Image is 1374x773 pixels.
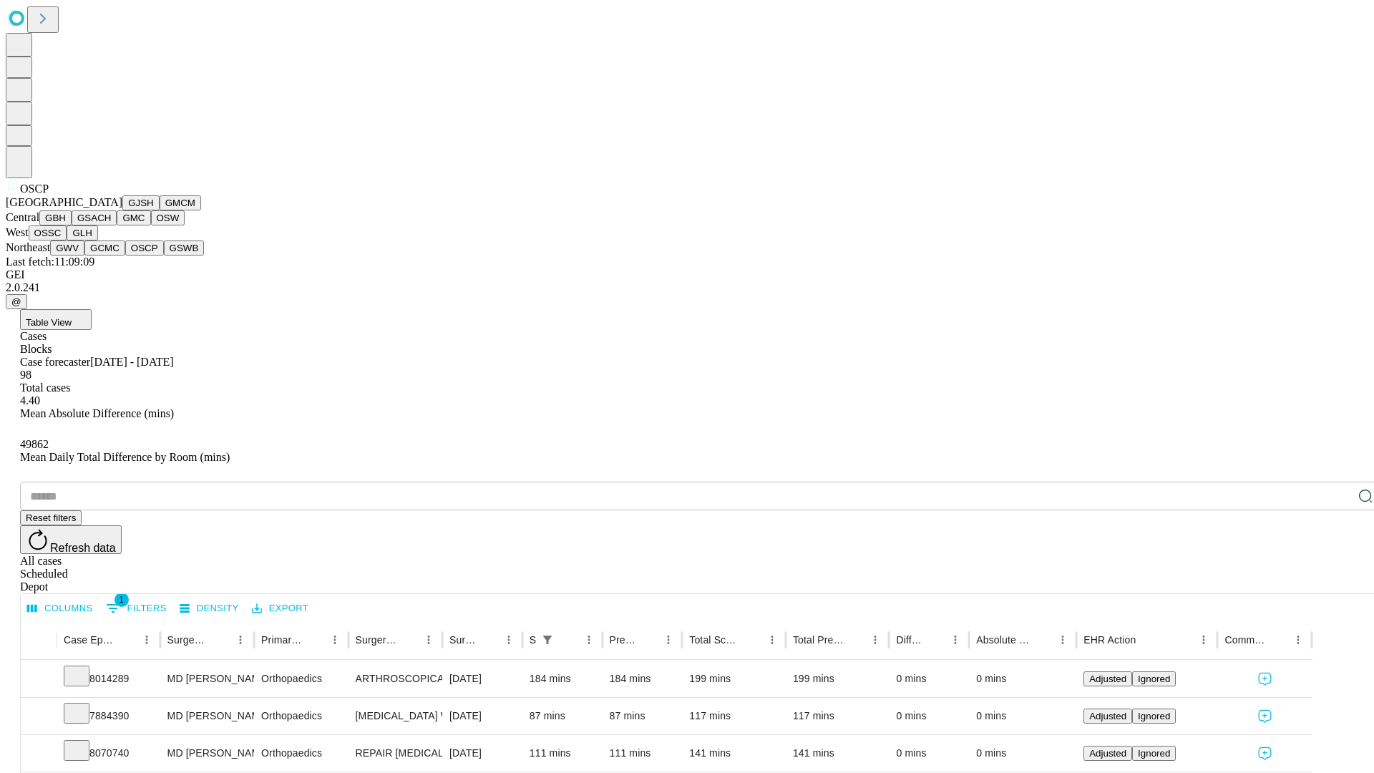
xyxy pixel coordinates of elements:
div: 1 active filter [537,630,557,650]
button: Adjusted [1083,746,1132,761]
span: 49862 [20,438,49,450]
button: Expand [28,742,49,767]
div: 111 mins [610,735,676,772]
button: GBH [39,210,72,225]
div: Orthopaedics [261,698,341,734]
button: GSACH [72,210,117,225]
span: @ [11,296,21,307]
div: 87 mins [530,698,595,734]
button: Menu [419,630,439,650]
span: [DATE] - [DATE] [90,356,173,368]
div: 117 mins [793,698,882,734]
div: ARTHROSCOPICALLY AIDED ACL RECONSTRUCTION [356,661,435,697]
button: Menu [499,630,519,650]
div: 0 mins [896,661,962,697]
span: West [6,226,29,238]
div: GEI [6,268,1368,281]
button: OSSC [29,225,67,240]
div: 0 mins [976,698,1069,734]
div: Absolute Difference [976,634,1031,646]
button: Menu [137,630,157,650]
button: Menu [1288,630,1308,650]
div: [DATE] [449,698,515,734]
button: Expand [28,704,49,729]
button: Menu [658,630,678,650]
span: OSCP [20,183,49,195]
span: Adjusted [1089,748,1126,759]
button: Reset filters [20,510,82,525]
button: Show filters [537,630,557,650]
button: Menu [762,630,782,650]
button: GWV [50,240,84,256]
button: Density [176,598,243,620]
button: Menu [945,630,965,650]
button: GLH [67,225,97,240]
span: Ignored [1138,674,1170,684]
div: 0 mins [896,735,962,772]
div: Case Epic Id [64,634,115,646]
button: GJSH [122,195,160,210]
span: 4.40 [20,394,40,407]
div: Total Predicted Duration [793,634,844,646]
button: Sort [399,630,419,650]
button: Ignored [1132,746,1176,761]
div: [DATE] [449,661,515,697]
div: 0 mins [896,698,962,734]
button: Sort [1033,630,1053,650]
span: Adjusted [1089,674,1126,684]
div: 199 mins [793,661,882,697]
button: Sort [210,630,230,650]
div: 0 mins [976,735,1069,772]
span: Mean Daily Total Difference by Room (mins) [20,451,230,463]
div: Scheduled In Room Duration [530,634,536,646]
span: Ignored [1138,711,1170,721]
div: Surgery Date [449,634,477,646]
div: 8070740 [64,735,153,772]
button: GCMC [84,240,125,256]
span: Ignored [1138,748,1170,759]
button: Export [248,598,312,620]
div: MD [PERSON_NAME] A Md [167,735,247,772]
div: Orthopaedics [261,661,341,697]
div: Difference [896,634,924,646]
div: 8014289 [64,661,153,697]
div: Orthopaedics [261,735,341,772]
div: MD [PERSON_NAME] A Md [167,661,247,697]
button: Menu [1053,630,1073,650]
button: Sort [925,630,945,650]
button: Refresh data [20,525,122,554]
button: Menu [1194,630,1214,650]
div: MD [PERSON_NAME] A Md [167,698,247,734]
button: Adjusted [1083,709,1132,724]
button: Sort [305,630,325,650]
div: Surgeon Name [167,634,209,646]
div: [DATE] [449,735,515,772]
button: Sort [479,630,499,650]
button: OSCP [125,240,164,256]
div: 7884390 [64,698,153,734]
span: Total cases [20,381,70,394]
button: Ignored [1132,709,1176,724]
button: Sort [742,630,762,650]
div: EHR Action [1083,634,1136,646]
button: Sort [1268,630,1288,650]
span: Refresh data [50,542,116,554]
div: REPAIR [MEDICAL_DATA] [356,735,435,772]
button: Sort [1137,630,1157,650]
span: Mean Absolute Difference (mins) [20,407,174,419]
span: Central [6,211,39,223]
div: Predicted In Room Duration [610,634,638,646]
div: 184 mins [610,661,676,697]
div: [MEDICAL_DATA] WITH [MEDICAL_DATA] REPAIR [356,698,435,734]
button: OSW [151,210,185,225]
span: Case forecaster [20,356,90,368]
button: @ [6,294,27,309]
div: Primary Service [261,634,303,646]
div: 0 mins [976,661,1069,697]
button: Menu [325,630,345,650]
span: 98 [20,369,31,381]
div: 141 mins [689,735,779,772]
span: Adjusted [1089,711,1126,721]
div: Surgery Name [356,634,397,646]
button: Adjusted [1083,671,1132,686]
